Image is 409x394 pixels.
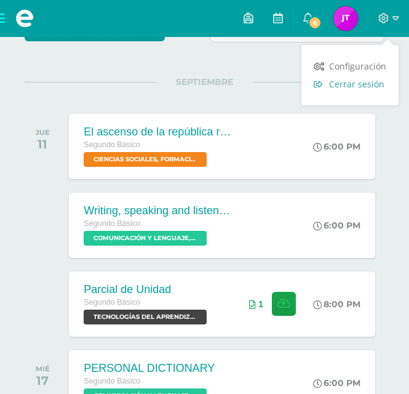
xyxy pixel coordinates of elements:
span: COMUNICACIÓN Y LENGUAJE, IDIOMA EXTRANJERO 'Sección B' [84,231,207,246]
span: Segundo Básico [84,219,140,228]
div: 11 [36,137,50,151]
div: Parcial de Unidad [84,283,210,296]
div: PERSONAL DICTIONARY [84,362,215,375]
span: Segundo Básico [84,377,140,385]
img: c643db50894789264debaf237c3de6f8.png [333,6,358,31]
div: Archivos entregados [249,299,263,309]
span: Segundo Básico [84,298,140,307]
div: El ascenso de la república romana [84,126,231,139]
span: Segundo Básico [84,140,140,149]
div: JUE [36,128,50,137]
a: Configuración [301,57,399,75]
div: MIÉ [36,364,50,373]
span: Configuración [329,60,386,72]
span: 1 [258,299,263,309]
div: Writing, speaking and listening. [84,204,231,217]
span: Cerrar sesión [329,78,384,90]
div: 6:00 PM [313,220,360,231]
div: 6:00 PM [313,141,360,152]
div: 6:00 PM [313,377,360,388]
div: 8:00 PM [313,299,360,310]
span: TECNOLOGÍAS DEL APRENDIZAJE Y LA COMUNICACIÓN 'Sección B' [84,310,207,324]
span: 6 [308,16,322,30]
span: CIENCIAS SOCIALES, FORMACIÓN CIUDADANA E INTERCULTURALIDAD 'Sección B' [84,152,207,167]
div: 17 [36,373,50,388]
a: Cerrar sesión [301,75,399,93]
span: SEPTIEMBRE [156,76,253,87]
